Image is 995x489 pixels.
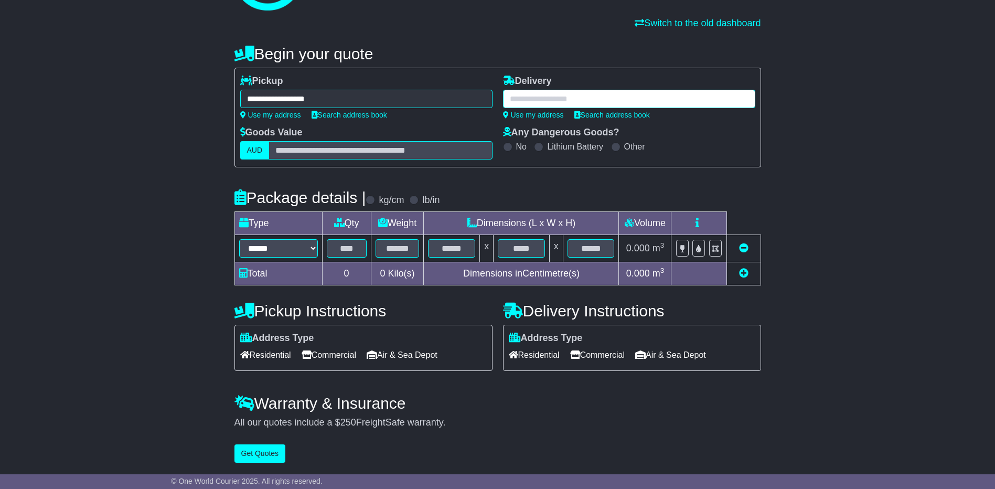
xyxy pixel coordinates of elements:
[312,111,387,119] a: Search address book
[652,268,665,279] span: m
[240,333,314,344] label: Address Type
[234,417,761,429] div: All our quotes include a $ FreightSafe warranty.
[234,189,366,206] h4: Package details |
[660,241,665,249] sup: 3
[424,212,619,235] td: Dimensions (L x W x H)
[234,45,761,62] h4: Begin your quote
[503,127,619,139] label: Any Dangerous Goods?
[234,262,322,285] td: Total
[574,111,650,119] a: Search address book
[234,302,493,320] h4: Pickup Instructions
[371,262,424,285] td: Kilo(s)
[367,347,437,363] span: Air & Sea Depot
[322,262,371,285] td: 0
[240,76,283,87] label: Pickup
[234,444,286,463] button: Get Quotes
[503,111,564,119] a: Use my address
[549,235,563,262] td: x
[480,235,494,262] td: x
[240,141,270,160] label: AUD
[626,243,650,253] span: 0.000
[234,212,322,235] td: Type
[635,18,761,28] a: Switch to the old dashboard
[379,195,404,206] label: kg/cm
[547,142,603,152] label: Lithium Battery
[635,347,706,363] span: Air & Sea Depot
[322,212,371,235] td: Qty
[240,347,291,363] span: Residential
[503,302,761,320] h4: Delivery Instructions
[509,333,583,344] label: Address Type
[509,347,560,363] span: Residential
[739,243,748,253] a: Remove this item
[652,243,665,253] span: m
[340,417,356,428] span: 250
[660,267,665,274] sup: 3
[424,262,619,285] td: Dimensions in Centimetre(s)
[240,127,303,139] label: Goods Value
[739,268,748,279] a: Add new item
[371,212,424,235] td: Weight
[503,76,552,87] label: Delivery
[422,195,440,206] label: lb/in
[570,347,625,363] span: Commercial
[626,268,650,279] span: 0.000
[624,142,645,152] label: Other
[171,477,323,485] span: © One World Courier 2025. All rights reserved.
[619,212,671,235] td: Volume
[234,395,761,412] h4: Warranty & Insurance
[516,142,527,152] label: No
[302,347,356,363] span: Commercial
[240,111,301,119] a: Use my address
[380,268,385,279] span: 0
